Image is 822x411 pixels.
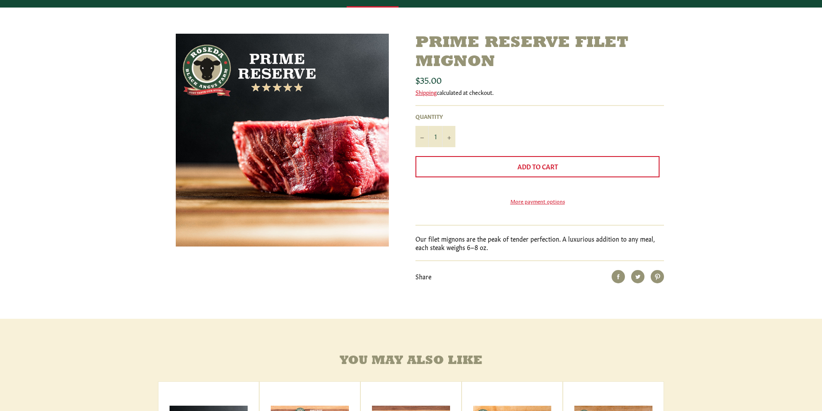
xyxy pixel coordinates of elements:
h4: You may also like [158,354,664,368]
button: Reduce item quantity by one [415,126,429,147]
button: Add to Cart [415,156,660,177]
button: Increase item quantity by one [442,126,455,147]
h1: Prime Reserve Filet Mignon [415,34,664,72]
a: More payment options [415,197,660,205]
span: Share [415,272,431,281]
p: Our filet mignons are the peak of tender perfection. A luxurious addition to any meal, each steak... [415,235,664,252]
span: Add to Cart [518,162,558,171]
div: calculated at checkout. [415,88,664,96]
img: Prime Reserve Filet Mignon [176,34,389,247]
label: Quantity [415,113,455,120]
a: Shipping [415,88,437,96]
span: $35.00 [415,73,442,86]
